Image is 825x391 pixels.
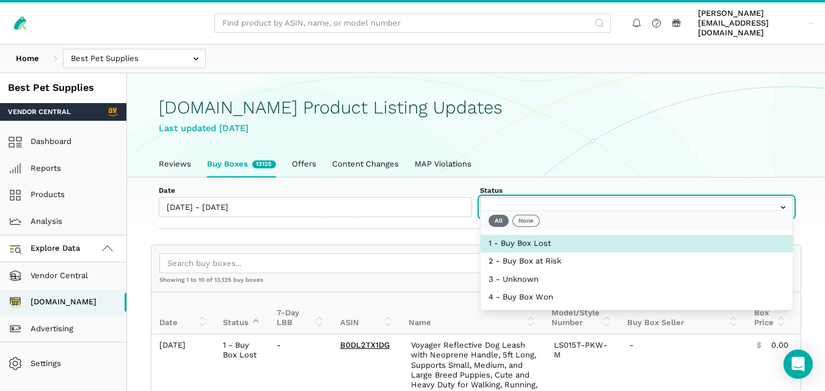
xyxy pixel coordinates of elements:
h1: [DOMAIN_NAME] Product Listing Updates [159,98,793,118]
input: Find product by ASIN, name, or model number [214,13,611,34]
button: 4 - Buy Box Won [481,288,793,306]
a: Offers [284,151,324,177]
th: Model/Style Number: activate to sort column ascending [543,292,620,334]
a: [PERSON_NAME][EMAIL_ADDRESS][DOMAIN_NAME] [694,7,818,40]
a: Reviews [151,151,199,177]
th: Name: activate to sort column ascending [401,292,543,334]
span: Explore Data [12,242,81,256]
span: 0.00 [771,340,788,350]
button: All [489,215,509,227]
th: 7-Day LBB : activate to sort column ascending [269,292,332,334]
button: 1 - Buy Box Lost [481,235,793,253]
button: 2 - Buy Box at Risk [481,253,793,270]
th: Date: activate to sort column ascending [151,292,215,334]
button: None [512,215,540,227]
span: [PERSON_NAME][EMAIL_ADDRESS][DOMAIN_NAME] [698,9,805,38]
div: Last updated [DATE] [159,121,793,135]
a: Home [8,49,47,69]
a: MAP Violations [407,151,479,177]
label: Status [480,185,793,195]
button: 3 - Unknown [481,270,793,288]
input: Best Pet Supplies [63,49,206,69]
th: Status: activate to sort column descending [215,292,269,334]
a: B0DL2TX1DG [340,340,390,350]
span: Vendor Central [8,107,71,117]
div: Best Pet Supplies [8,81,118,95]
a: Buy Boxes13125 [199,151,284,177]
span: New buy boxes in the last week [252,160,276,168]
span: $ [757,340,761,350]
th: Buy Box Seller: activate to sort column ascending [619,292,746,334]
a: Content Changes [324,151,407,177]
label: Date [159,185,472,195]
input: Search buy boxes... [159,253,635,273]
div: Open Intercom Messenger [783,350,813,379]
th: ASIN: activate to sort column ascending [332,292,401,334]
th: Buy Box Price: activate to sort column ascending [746,292,794,334]
div: Showing 1 to 10 of 13,125 buy boxes [151,276,801,292]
